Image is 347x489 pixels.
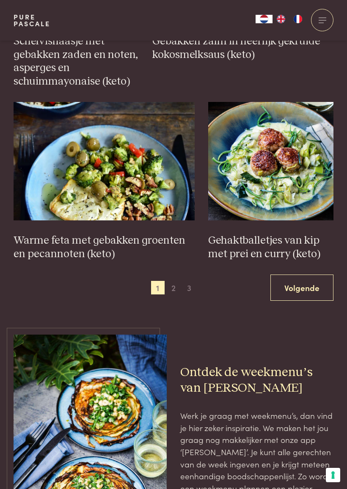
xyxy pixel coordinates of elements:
[289,15,306,23] a: FR
[256,15,273,23] div: Language
[152,35,333,62] h3: Gebakken zalm in heerlijk gekruide kokosmelksaus (keto)
[270,275,333,301] a: Volgende
[14,102,195,261] a: Warme feta met gebakken groenten en pecannoten (keto) Warme feta met gebakken groenten en pecanno...
[256,15,273,23] a: NL
[326,468,340,482] button: Uw voorkeuren voor toestemming voor trackingtechnologieën
[273,15,306,23] ul: Language list
[273,15,289,23] a: EN
[208,102,334,220] img: Gehaktballetjes van kip met prei en curry (keto)
[14,14,50,27] a: PurePascale
[180,365,333,396] h2: Ontdek de weekmenu’s van [PERSON_NAME]
[208,234,334,261] h3: Gehaktballetjes van kip met prei en curry (keto)
[167,281,180,294] span: 2
[256,15,306,23] aside: Language selected: Nederlands
[14,35,139,89] h3: Schelvishaasje met gebakken zaden en noten, asperges en schuimmayonaise (keto)
[14,234,195,261] h3: Warme feta met gebakken groenten en pecannoten (keto)
[151,281,165,294] span: 1
[182,281,196,294] span: 3
[14,102,195,220] img: Warme feta met gebakken groenten en pecannoten (keto)
[208,102,334,261] a: Gehaktballetjes van kip met prei en curry (keto) Gehaktballetjes van kip met prei en curry (keto)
